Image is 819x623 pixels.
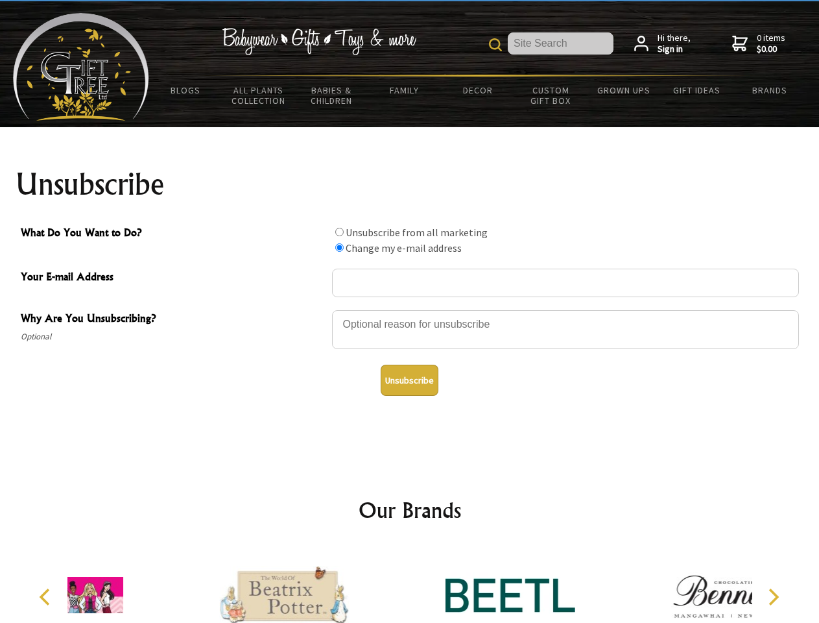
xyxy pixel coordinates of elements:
[295,77,368,114] a: Babies & Children
[346,226,488,239] label: Unsubscribe from all marketing
[21,329,326,345] span: Optional
[658,32,691,55] span: Hi there,
[441,77,514,104] a: Decor
[335,243,344,252] input: What Do You Want to Do?
[368,77,442,104] a: Family
[21,269,326,287] span: Your E-mail Address
[222,28,416,55] img: Babywear - Gifts - Toys & more
[634,32,691,55] a: Hi there,Sign in
[346,241,462,254] label: Change my e-mail address
[658,43,691,55] strong: Sign in
[508,32,613,55] input: Site Search
[149,77,222,104] a: BLOGS
[26,495,794,526] h2: Our Brands
[335,228,344,236] input: What Do You Want to Do?
[16,169,804,200] h1: Unsubscribe
[332,310,799,349] textarea: Why Are You Unsubscribing?
[759,583,787,611] button: Next
[332,269,799,297] input: Your E-mail Address
[381,365,438,396] button: Unsubscribe
[222,77,296,114] a: All Plants Collection
[489,38,502,51] img: product search
[514,77,588,114] a: Custom Gift Box
[732,32,785,55] a: 0 items$0.00
[660,77,733,104] a: Gift Ideas
[21,225,326,243] span: What Do You Want to Do?
[757,32,785,55] span: 0 items
[733,77,807,104] a: Brands
[587,77,660,104] a: Grown Ups
[757,43,785,55] strong: $0.00
[21,310,326,329] span: Why Are You Unsubscribing?
[32,583,61,611] button: Previous
[13,13,149,121] img: Babyware - Gifts - Toys and more...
